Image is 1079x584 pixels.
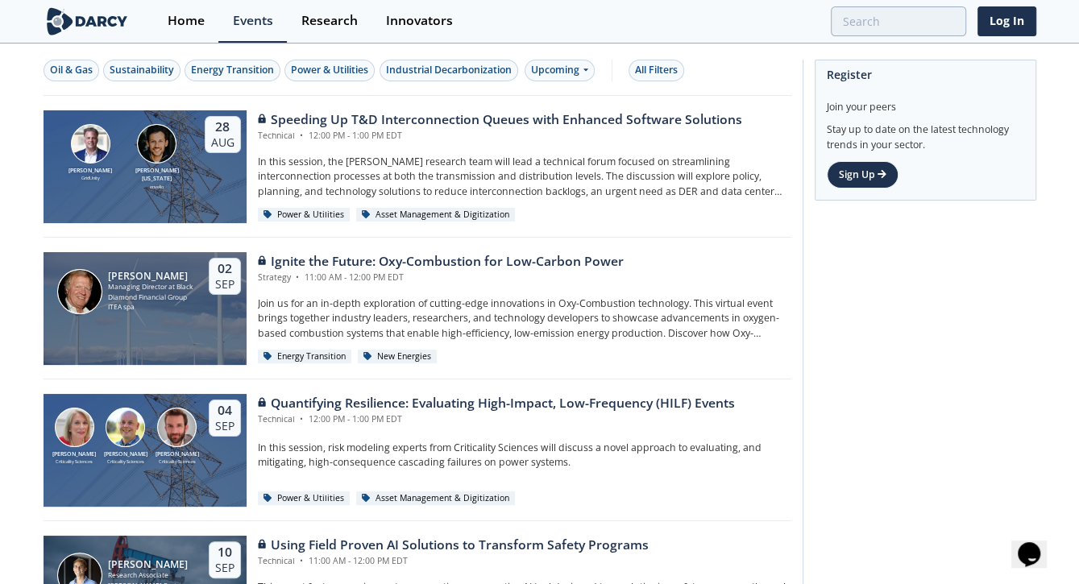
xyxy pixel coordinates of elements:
div: Asset Management & Digitization [356,491,516,506]
div: Stay up to date on the latest technology trends in your sector. [827,114,1024,152]
div: [PERSON_NAME] [100,450,151,459]
div: Oil & Gas [50,63,93,77]
button: Energy Transition [185,60,280,81]
div: Research Associate [108,570,190,581]
button: Oil & Gas [44,60,99,81]
div: Technical 12:00 PM - 1:00 PM EDT [258,413,735,426]
div: Quantifying Resilience: Evaluating High-Impact, Low-Frequency (HILF) Events [258,394,735,413]
div: [PERSON_NAME] [151,450,203,459]
button: Power & Utilities [284,60,375,81]
div: Sep [215,277,234,292]
input: Advanced Search [831,6,966,36]
img: logo-wide.svg [44,7,131,35]
div: Criticality Sciences [49,458,101,465]
a: Patrick Imeson [PERSON_NAME] Managing Director at Black Diamond Financial Group ITEA spa 02 Sep I... [44,252,791,365]
div: Industrial Decarbonization [386,63,512,77]
div: [PERSON_NAME] [108,271,194,282]
div: Innovators [386,14,453,27]
div: Sep [215,561,234,575]
img: Patrick Imeson [57,269,102,314]
div: 28 [211,119,234,135]
div: Technical 12:00 PM - 1:00 PM EDT [258,130,742,143]
button: Industrial Decarbonization [380,60,518,81]
div: Energy Transition [191,63,274,77]
div: Managing Director at Black Diamond Financial Group [108,282,194,302]
div: Research [301,14,358,27]
div: Sep [215,419,234,433]
div: Power & Utilities [258,491,351,506]
iframe: chat widget [1011,520,1063,568]
span: • [293,271,302,283]
img: Ross Dakin [157,408,197,447]
div: Using Field Proven AI Solutions to Transform Safety Programs [258,536,649,555]
p: In this session, risk modeling experts from Criticality Sciences will discuss a novel approach to... [258,441,791,470]
a: Sign Up [827,161,898,188]
img: Susan Ginsburg [55,408,94,447]
div: 04 [215,403,234,419]
div: Criticality Sciences [151,458,203,465]
img: Brian Fitzsimons [71,124,110,164]
div: Power & Utilities [291,63,368,77]
a: Log In [977,6,1036,36]
div: ITEA spa [108,302,194,313]
div: GridUnity [65,175,115,181]
div: envelio [132,184,182,190]
div: Speeding Up T&D Interconnection Queues with Enhanced Software Solutions [258,110,742,130]
div: Join your peers [827,89,1024,114]
p: Join us for an in-depth exploration of cutting-edge innovations in Oxy-Combustion technology. Thi... [258,296,791,341]
div: 02 [215,261,234,277]
div: Power & Utilities [258,208,351,222]
div: Register [827,60,1024,89]
span: • [297,130,306,141]
div: Sustainability [110,63,174,77]
img: Luigi Montana [137,124,176,164]
div: Ignite the Future: Oxy-Combustion for Low-Carbon Power [258,252,624,271]
div: Home [168,14,205,27]
button: All Filters [629,60,684,81]
div: Technical 11:00 AM - 12:00 PM EDT [258,555,649,568]
div: [PERSON_NAME] [49,450,101,459]
div: New Energies [358,350,438,364]
div: [PERSON_NAME] [108,559,190,570]
span: • [297,413,306,425]
div: Criticality Sciences [100,458,151,465]
div: Events [233,14,273,27]
p: In this session, the [PERSON_NAME] research team will lead a technical forum focused on streamlin... [258,155,791,199]
div: 10 [215,545,234,561]
div: All Filters [635,63,678,77]
div: [PERSON_NAME] [65,167,115,176]
div: Asset Management & Digitization [356,208,516,222]
div: Strategy 11:00 AM - 12:00 PM EDT [258,271,624,284]
div: [PERSON_NAME][US_STATE] [132,167,182,184]
span: • [297,555,306,566]
img: Ben Ruddell [106,408,145,447]
a: Brian Fitzsimons [PERSON_NAME] GridUnity Luigi Montana [PERSON_NAME][US_STATE] envelio 28 Aug Spe... [44,110,791,223]
div: Aug [211,135,234,150]
div: Energy Transition [258,350,352,364]
a: Susan Ginsburg [PERSON_NAME] Criticality Sciences Ben Ruddell [PERSON_NAME] Criticality Sciences ... [44,394,791,507]
button: Sustainability [103,60,181,81]
div: Upcoming [525,60,595,81]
